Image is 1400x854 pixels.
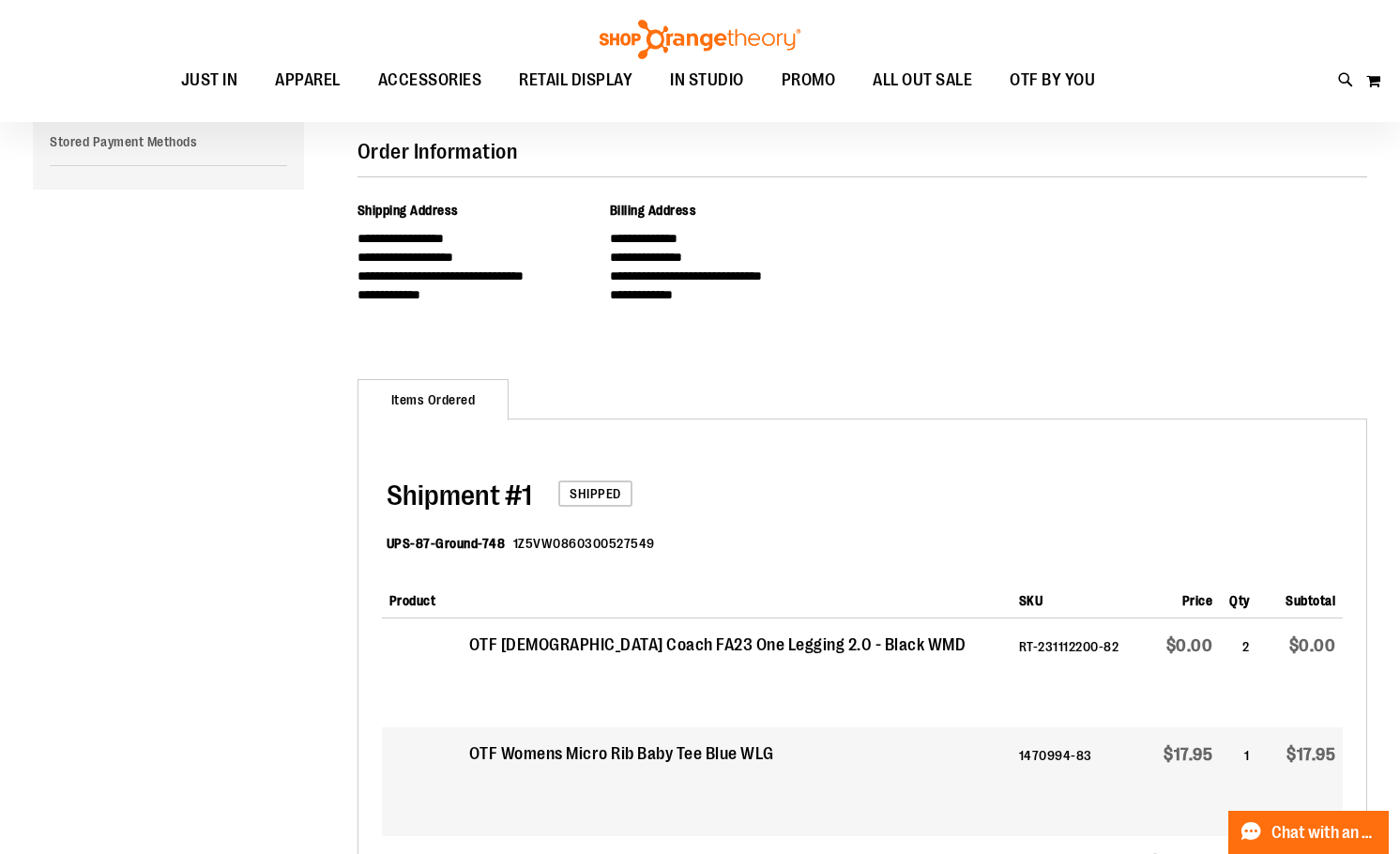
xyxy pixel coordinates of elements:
span: Chat with an Expert [1271,824,1377,842]
button: Chat with an Expert [1228,811,1390,854]
th: Price [1134,576,1220,618]
img: Shop Orangetheory [597,20,803,59]
span: 1 [387,480,532,511]
span: ALL OUT SALE [873,59,972,101]
span: $0.00 [1166,636,1213,655]
td: 1 [1220,727,1257,836]
span: JUST IN [181,59,238,101]
img: OTF Ladies Coach FA23 One Legging 2.0 - Black WMD primary image [389,633,460,704]
td: 2 [1220,618,1257,727]
span: $17.95 [1164,745,1212,764]
img: Micro Rib Baby Tee [389,742,460,813]
span: Shipment # [387,480,522,511]
span: Billing Address [610,203,697,218]
strong: OTF Womens Micro Rib Baby Tee Blue WLG [469,742,774,767]
span: PROMO [782,59,836,101]
th: SKU [1012,576,1134,618]
span: Order Information [358,140,518,163]
strong: OTF [DEMOGRAPHIC_DATA] Coach FA23 One Legging 2.0 - Black WMD [469,633,966,658]
th: Subtotal [1257,576,1343,618]
span: Shipped [558,480,632,507]
th: Qty [1220,576,1257,618]
strong: Items Ordered [358,379,510,420]
dd: 1Z5VW0860300527549 [513,534,655,553]
th: Product [382,576,1012,618]
span: $0.00 [1289,636,1336,655]
td: RT-231112200-82 [1012,618,1134,727]
td: 1470994-83 [1012,727,1134,836]
span: Shipping Address [358,203,459,218]
span: APPAREL [275,59,341,101]
dt: UPS-87-Ground-748 [387,534,506,553]
span: IN STUDIO [670,59,744,101]
span: ACCESSORIES [378,59,482,101]
span: RETAIL DISPLAY [519,59,632,101]
span: $17.95 [1286,745,1335,764]
span: OTF BY YOU [1010,59,1095,101]
a: Stored Payment Methods [33,128,304,156]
